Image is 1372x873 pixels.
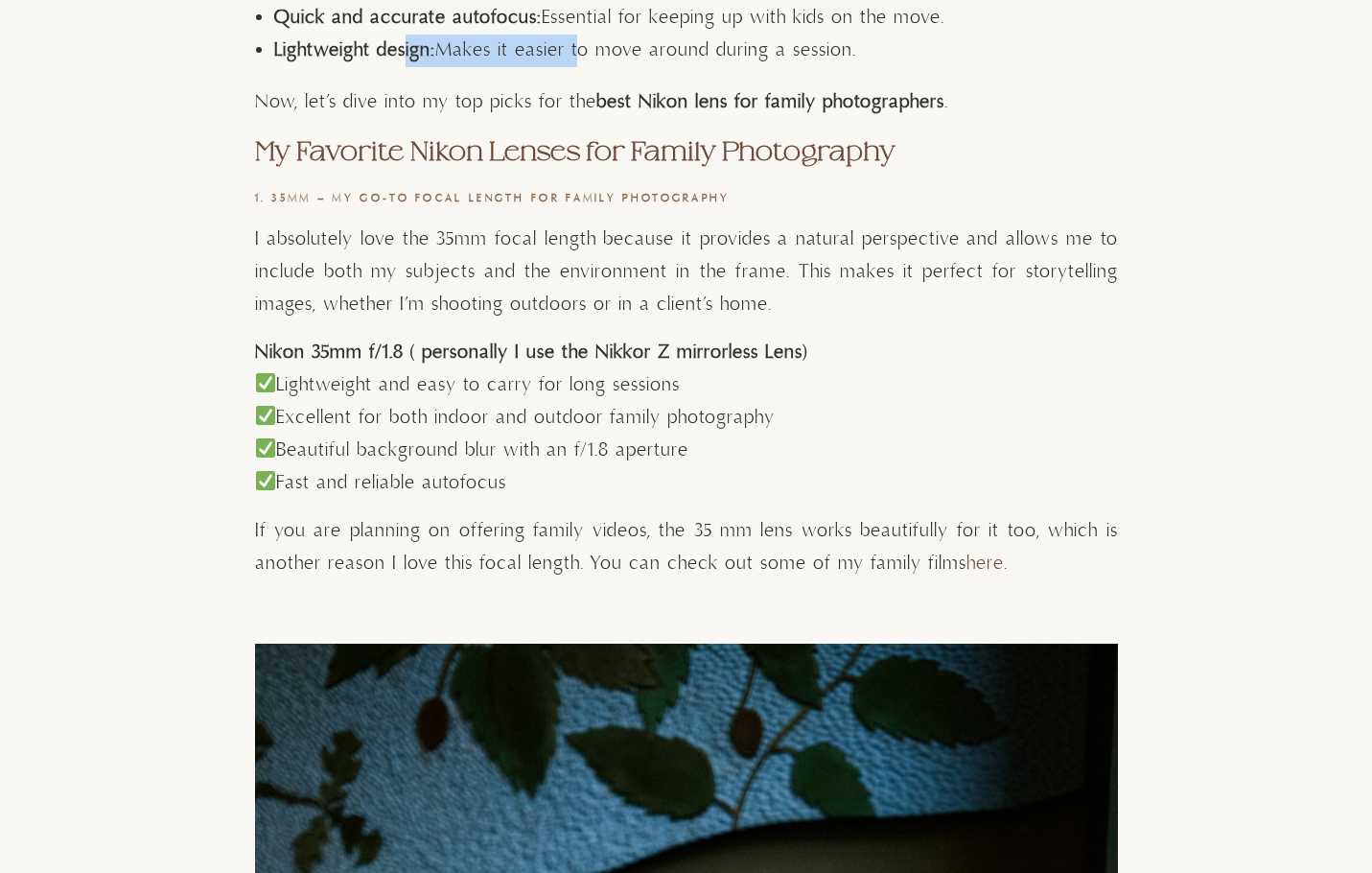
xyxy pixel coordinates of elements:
img: ✅ [256,471,275,490]
strong: best Nikon lens for family photographers [596,90,944,114]
p: I absolutely love the 35mm focal length because it provides a natural perspective and allows me t... [255,224,1118,321]
strong: 1. 35mm – My Go-To Focal Length for Family Photography [255,192,731,205]
img: ✅ [256,406,275,425]
a: here [966,552,1004,576]
img: ✅ [256,373,275,392]
strong: My Favorite Nikon Lenses for Family Photography [255,137,895,166]
li: Makes it easier to move around during a session. [274,35,1118,67]
li: Essential for keeping up with kids on the move. [274,2,1118,35]
strong: Quick and accurate autofocus: [274,6,542,30]
p: If you are planning on offering family videos, the 35 mm lens works beautifully for it too, which... [255,515,1118,580]
strong: Nikon 35mm f/1.8 ( personally I use the Nikkor Z mirrorless Lens) [255,341,807,365]
p: Now, let’s dive into my top picks for the . [255,86,1118,119]
strong: Lightweight design: [274,38,435,62]
img: ✅ [256,438,275,458]
p: Lightweight and easy to carry for long sessions Excellent for both indoor and outdoor family phot... [255,369,1118,500]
